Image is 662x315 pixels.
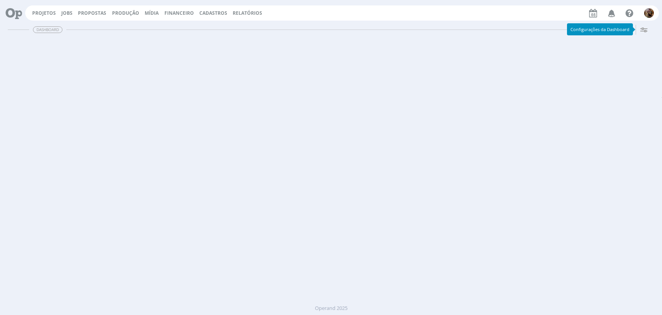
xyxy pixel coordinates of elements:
[199,10,227,16] span: Cadastros
[233,10,262,16] a: Relatórios
[110,10,142,16] button: Produção
[78,10,106,16] span: Propostas
[644,6,654,20] button: A
[33,26,62,33] span: Dashboard
[145,10,159,16] a: Mídia
[61,10,73,16] a: Jobs
[644,8,654,18] img: A
[230,10,264,16] button: Relatórios
[30,10,58,16] button: Projetos
[76,10,109,16] button: Propostas
[197,10,230,16] button: Cadastros
[59,10,75,16] button: Jobs
[112,10,139,16] a: Produção
[164,10,194,16] a: Financeiro
[142,10,161,16] button: Mídia
[32,10,56,16] a: Projetos
[567,23,633,35] div: Configurações da Dashboard
[162,10,196,16] button: Financeiro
